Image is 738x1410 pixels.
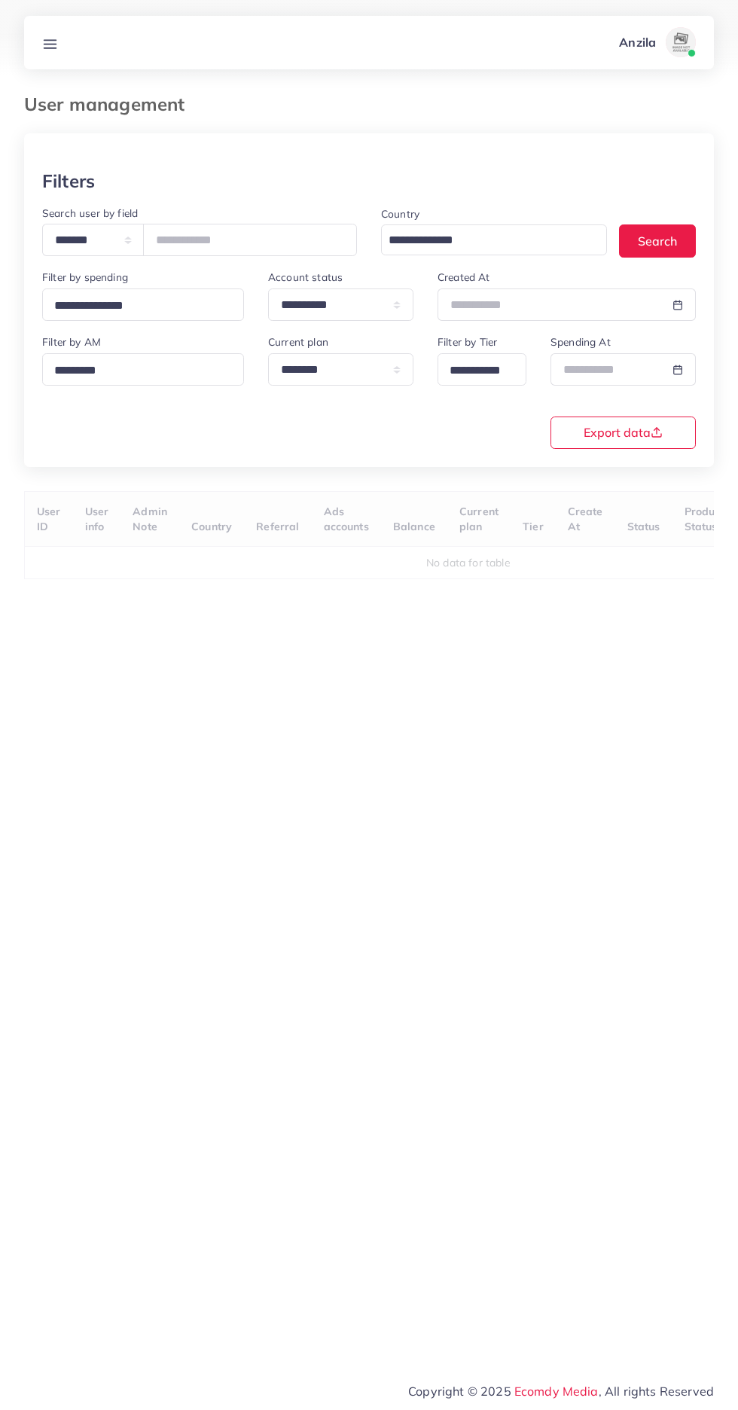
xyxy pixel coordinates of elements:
span: Export data [584,426,663,438]
div: Search for option [438,353,526,386]
div: Search for option [42,288,244,321]
h3: Filters [42,170,95,192]
input: Search for option [49,359,224,383]
input: Search for option [383,229,587,252]
label: Account status [268,270,343,285]
div: Search for option [42,353,244,386]
a: Anzilaavatar [611,27,702,57]
label: Filter by spending [42,270,128,285]
label: Country [381,206,419,221]
h3: User management [24,93,197,115]
label: Filter by Tier [438,334,497,349]
button: Search [619,224,696,257]
label: Spending At [550,334,611,349]
span: , All rights Reserved [599,1382,714,1400]
a: Ecomdy Media [514,1384,599,1399]
label: Current plan [268,334,328,349]
div: Search for option [381,224,607,255]
span: Copyright © 2025 [408,1382,714,1400]
button: Export data [550,417,696,449]
label: Search user by field [42,206,138,221]
label: Created At [438,270,490,285]
input: Search for option [444,359,507,383]
img: avatar [666,27,696,57]
p: Anzila [619,33,656,51]
label: Filter by AM [42,334,101,349]
input: Search for option [49,295,224,318]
